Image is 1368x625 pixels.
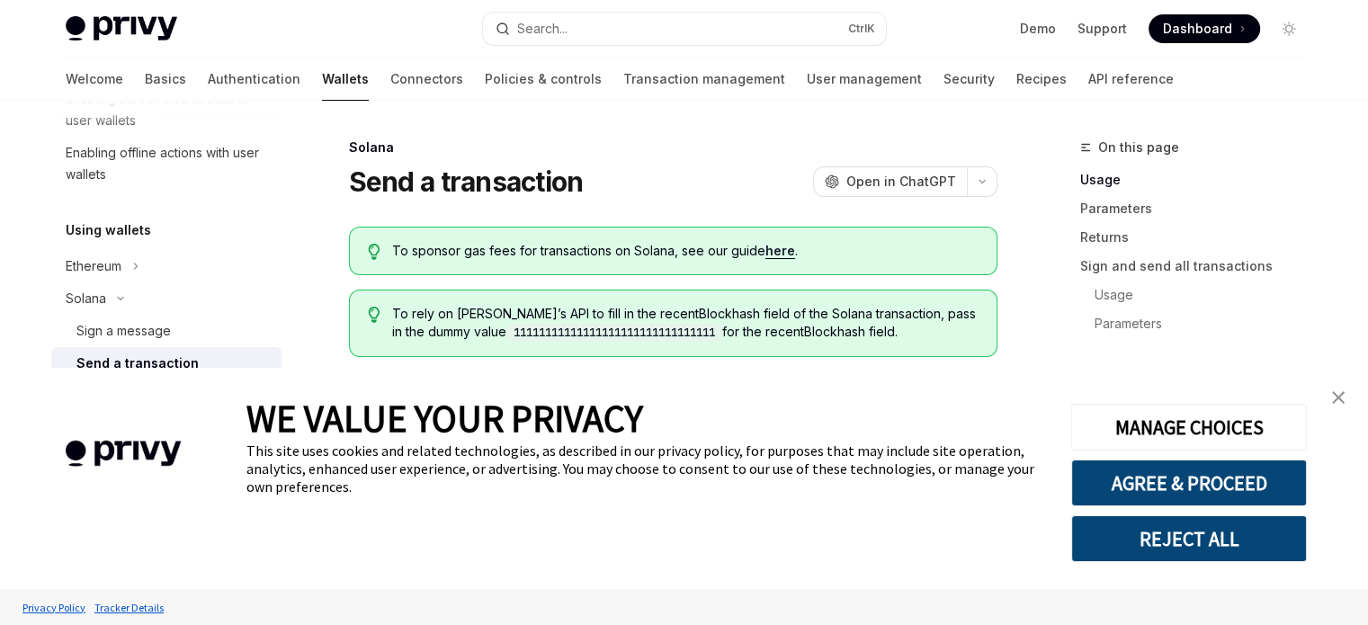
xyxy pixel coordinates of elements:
h5: Using wallets [66,219,151,241]
button: AGREE & PROCEED [1071,460,1307,506]
div: Send a transaction [76,353,199,374]
a: Connectors [390,58,463,101]
a: User management [807,58,922,101]
span: Open in ChatGPT [846,173,956,191]
img: light logo [66,16,177,41]
a: Sign and send all transactions [1080,252,1318,281]
img: company logo [27,415,219,493]
a: Transaction management [623,58,785,101]
a: Basics [145,58,186,101]
div: Solana [66,288,106,309]
a: Dashboard [1149,14,1260,43]
a: Returns [1080,223,1318,252]
a: here [765,243,795,259]
a: Demo [1020,20,1056,38]
a: API reference [1088,58,1174,101]
div: Solana [349,138,997,156]
div: Enabling offline actions with user wallets [66,142,271,185]
a: Tracker Details [90,592,168,623]
svg: Tip [368,244,380,260]
button: Open in ChatGPT [813,166,967,197]
a: Authentication [208,58,300,101]
div: Search... [517,18,568,40]
a: Send a transaction [51,347,282,379]
div: Sign a message [76,320,171,342]
a: close banner [1320,379,1356,415]
span: Ctrl K [848,22,875,36]
a: Recipes [1016,58,1067,101]
a: Parameters [1080,309,1318,338]
a: Support [1077,20,1127,38]
a: Enabling offline actions with user wallets [51,137,282,191]
span: To rely on [PERSON_NAME]’s API to fill in the recentBlockhash field of the Solana transaction, pa... [392,305,978,342]
span: Dashboard [1163,20,1232,38]
a: Parameters [1080,194,1318,223]
span: On this page [1098,137,1179,158]
a: Wallets [322,58,369,101]
a: Usage [1080,165,1318,194]
img: close banner [1332,391,1345,404]
button: REJECT ALL [1071,515,1307,562]
a: Sign a message [51,315,282,347]
a: Privacy Policy [18,592,90,623]
a: Usage [1080,281,1318,309]
button: Toggle Ethereum section [51,250,282,282]
span: To sponsor gas fees for transactions on Solana, see our guide . [392,242,978,260]
a: Welcome [66,58,123,101]
span: WE VALUE YOUR PRIVACY [246,395,643,442]
button: Open search [483,13,886,45]
code: 11111111111111111111111111111111 [506,324,722,342]
button: MANAGE CHOICES [1071,404,1307,451]
a: Policies & controls [485,58,602,101]
a: Security [943,58,995,101]
button: Toggle dark mode [1274,14,1303,43]
h1: Send a transaction [349,165,584,198]
svg: Tip [368,307,380,323]
button: Toggle Solana section [51,282,282,315]
div: This site uses cookies and related technologies, as described in our privacy policy, for purposes... [246,442,1044,496]
div: Ethereum [66,255,121,277]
